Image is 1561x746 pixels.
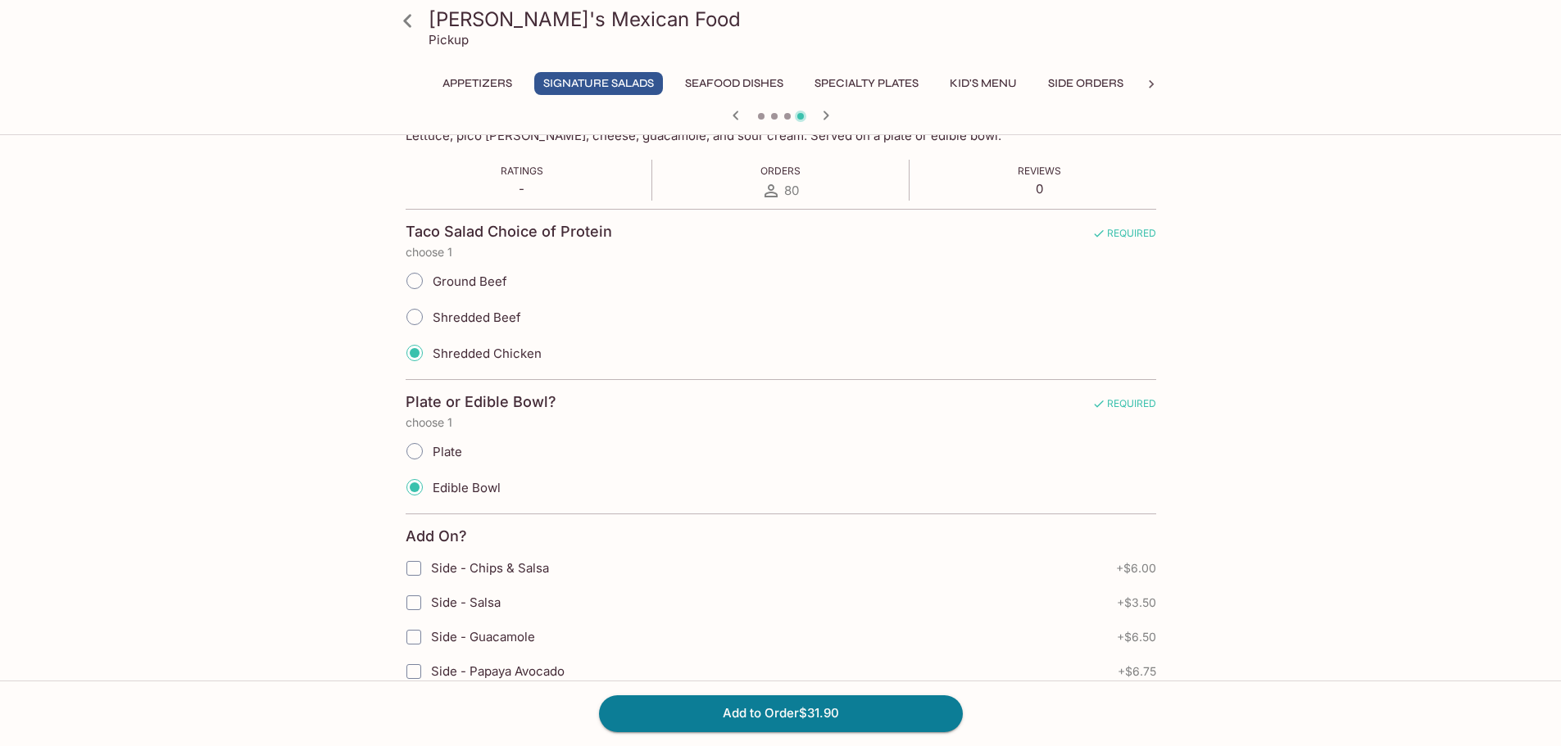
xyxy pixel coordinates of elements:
p: choose 1 [406,416,1156,429]
p: Pickup [429,32,469,47]
p: choose 1 [406,246,1156,259]
button: Seafood Dishes [676,72,792,95]
span: Plate [433,444,462,459]
span: + $6.50 [1117,631,1156,644]
span: Shredded Beef [433,310,521,325]
button: Kid's Menu [941,72,1026,95]
span: Shredded Chicken [433,346,542,361]
span: Ratings [501,165,543,177]
p: Lettuce, pico [PERSON_NAME], cheese, guacamole, and sour cream. Served on a plate or edible bowl. [406,128,1156,143]
span: Side - Chips & Salsa [431,560,549,576]
span: Side - Salsa [431,595,501,610]
span: Orders [760,165,801,177]
span: Side - Guacamole [431,629,535,644]
button: Specialty Plates [805,72,928,95]
p: - [501,181,543,197]
p: 0 [1018,181,1061,197]
span: Edible Bowl [433,480,501,495]
span: 80 [784,183,799,198]
span: + $6.75 [1118,665,1156,678]
span: + $3.50 [1117,596,1156,609]
button: Add to Order$31.90 [599,695,963,731]
h4: Add On? [406,527,467,545]
h4: Taco Salad Choice of Protein [406,223,612,241]
span: + $6.00 [1116,562,1156,575]
h4: Plate or Edible Bowl? [406,393,556,411]
button: Appetizers [433,72,521,95]
span: REQUIRED [1092,227,1156,246]
span: Reviews [1018,165,1061,177]
button: Side Orders [1039,72,1132,95]
button: Signature Salads [534,72,663,95]
span: Ground Beef [433,274,507,289]
h3: [PERSON_NAME]'s Mexican Food [429,7,1161,32]
span: Side - Papaya Avocado [431,663,565,679]
span: REQUIRED [1092,397,1156,416]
